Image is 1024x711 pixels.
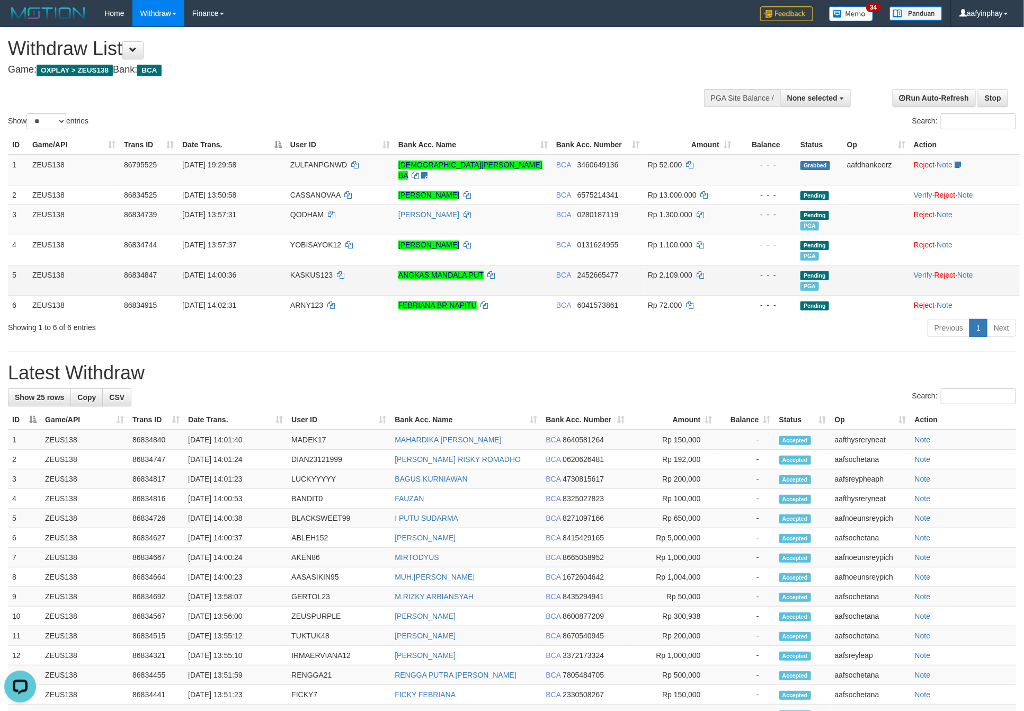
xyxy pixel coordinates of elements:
[556,210,571,219] span: BCA
[182,210,236,219] span: [DATE] 13:57:31
[717,450,775,469] td: -
[910,265,1020,295] td: · ·
[910,205,1020,235] td: ·
[124,241,157,249] span: 86834744
[556,271,571,279] span: BCA
[290,191,341,199] span: CASSANOVAA
[563,612,604,620] span: Copy 8600877209 to clipboard
[577,241,619,249] span: Copy 0131624955 to clipboard
[395,455,521,464] a: [PERSON_NAME] RISKY ROMADHO
[915,436,931,444] a: Note
[8,5,88,21] img: MOTION_logo.png
[390,410,541,430] th: Bank Acc. Name: activate to sort column ascending
[934,191,956,199] a: Reject
[779,475,811,484] span: Accepted
[287,567,390,587] td: AASASIKIN95
[541,410,629,430] th: Bank Acc. Number: activate to sort column ascending
[717,607,775,626] td: -
[629,548,717,567] td: Rp 1,000,000
[290,241,341,249] span: YOBISAYOK12
[128,430,184,450] td: 86834840
[717,410,775,430] th: Balance: activate to sort column ascending
[648,210,692,219] span: Rp 1.300.000
[287,430,390,450] td: MADEK17
[629,489,717,509] td: Rp 100,000
[287,469,390,489] td: LUCKYYYYY
[287,607,390,626] td: ZEUSPURPLE
[629,469,717,489] td: Rp 200,000
[398,301,477,309] a: FEBRIANA BR NAPITU
[843,135,910,155] th: Op: activate to sort column ascending
[8,155,28,185] td: 1
[184,450,287,469] td: [DATE] 14:01:24
[779,632,811,641] span: Accepted
[740,270,792,280] div: - - -
[8,450,41,469] td: 2
[8,38,672,59] h1: Withdraw List
[563,455,604,464] span: Copy 0620626481 to clipboard
[28,135,120,155] th: Game/API: activate to sort column ascending
[915,632,931,640] a: Note
[182,241,236,249] span: [DATE] 13:57:37
[796,135,843,155] th: Status
[546,475,560,483] span: BCA
[760,6,813,21] img: Feedback.jpg
[629,607,717,626] td: Rp 300,938
[779,436,811,445] span: Accepted
[28,185,120,205] td: ZEUS138
[290,271,333,279] span: KASKUS123
[184,587,287,607] td: [DATE] 13:58:07
[648,241,692,249] span: Rp 1.100.000
[41,587,128,607] td: ZEUS138
[128,450,184,469] td: 86834747
[735,135,796,155] th: Balance
[563,573,604,581] span: Copy 1672604642 to clipboard
[740,159,792,170] div: - - -
[831,410,911,430] th: Op: activate to sort column ascending
[15,393,64,402] span: Show 25 rows
[577,210,619,219] span: Copy 0280187119 to clipboard
[287,450,390,469] td: DIAN23121999
[717,548,775,567] td: -
[779,554,811,563] span: Accepted
[41,430,128,450] td: ZEUS138
[395,494,424,503] a: FAUZAN
[8,295,28,315] td: 6
[41,410,128,430] th: Game/API: activate to sort column ascending
[546,436,560,444] span: BCA
[8,587,41,607] td: 9
[287,646,390,665] td: IRMAERVIANA12
[182,301,236,309] span: [DATE] 14:02:31
[395,632,456,640] a: [PERSON_NAME]
[831,528,911,548] td: aafsochetana
[717,587,775,607] td: -
[563,494,604,503] span: Copy 8325027823 to clipboard
[184,509,287,528] td: [DATE] 14:00:38
[8,489,41,509] td: 4
[137,65,161,76] span: BCA
[915,553,931,562] a: Note
[831,430,911,450] td: aafthysreryneat
[563,553,604,562] span: Copy 8665058952 to clipboard
[629,528,717,548] td: Rp 5,000,000
[629,430,717,450] td: Rp 150,000
[398,191,459,199] a: [PERSON_NAME]
[184,410,287,430] th: Date Trans.: activate to sort column ascending
[546,553,560,562] span: BCA
[866,3,880,12] span: 34
[182,161,236,169] span: [DATE] 19:29:58
[28,295,120,315] td: ZEUS138
[787,94,838,102] span: None selected
[128,548,184,567] td: 86834667
[648,271,692,279] span: Rp 2.109.000
[546,494,560,503] span: BCA
[41,607,128,626] td: ZEUS138
[395,514,458,522] a: I PUTU SUDARMA
[779,456,811,465] span: Accepted
[644,135,735,155] th: Amount: activate to sort column ascending
[128,469,184,489] td: 86834817
[779,534,811,543] span: Accepted
[8,410,41,430] th: ID: activate to sort column descending
[128,567,184,587] td: 86834664
[398,210,459,219] a: [PERSON_NAME]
